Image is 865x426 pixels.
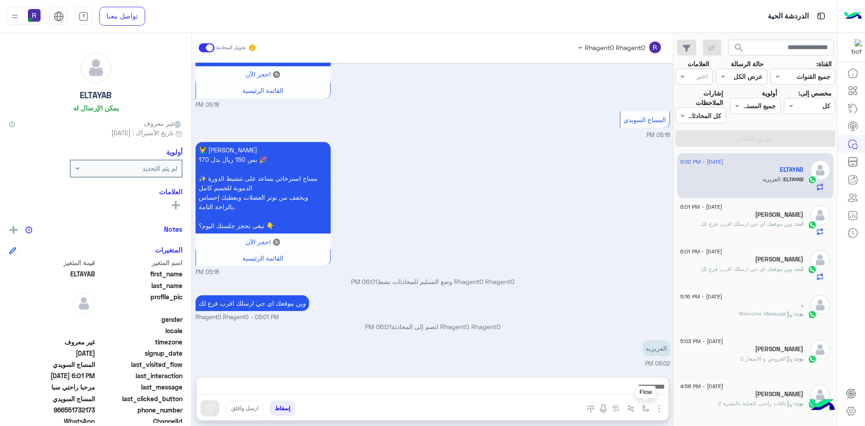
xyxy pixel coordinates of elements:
[755,390,803,398] h5: محمد الصيفي
[97,326,183,335] span: locale
[808,310,817,319] img: WhatsApp
[242,87,283,94] span: القائمة الرئيسية
[9,394,95,403] span: المساج السويدي
[680,382,723,390] span: [DATE] - 4:58 PM
[810,250,830,270] img: defaultAdmin.png
[9,315,95,324] span: null
[697,71,709,83] div: اختر
[624,116,666,124] span: المساج السويدي
[675,88,723,108] label: إشارات الملاحظات
[768,10,809,23] p: الدردشة الحية
[97,371,183,380] span: last_interaction
[609,401,624,416] button: create order
[97,292,183,313] span: profile_pic
[740,355,794,362] span: : العروض و الاسعار 2
[810,385,830,405] img: defaultAdmin.png
[687,59,709,69] label: العلامات
[675,130,835,147] button: تطبيق الفلاتر
[642,340,670,356] p: 10/8/2025, 6:02 PM
[196,277,670,286] p: Rhagent0 Rhagent0 وضع التسليم للمحادثات نشط
[808,265,817,274] img: WhatsApp
[9,11,20,22] img: profile
[28,9,41,22] img: userImage
[97,405,183,415] span: phone_number
[9,360,95,369] span: المساج السويدي
[731,59,764,69] label: حالة الرسالة
[612,405,619,412] img: create order
[9,337,95,347] span: غير معروف
[642,405,649,412] img: select flow
[9,417,95,426] span: 2
[755,345,803,353] h5: Youssef
[801,301,803,308] h5: .
[242,254,283,262] span: القائمة الرئيسية
[680,293,722,301] span: [DATE] - 5:16 PM
[680,158,723,166] span: [DATE] - 6:02 PM
[97,360,183,369] span: last_visited_flow
[97,269,183,279] span: first_name
[9,382,95,392] span: مرحبا راحتي سبا
[638,401,653,416] button: select flow
[80,90,112,101] h5: ELTAYAB
[806,390,838,421] img: hulul-logo.png
[795,266,803,272] span: انت
[99,7,145,26] a: تواصل معنا
[808,355,817,364] img: WhatsApp
[587,405,594,412] img: make a call
[783,176,803,183] span: ELTAYAB
[680,247,722,256] span: [DATE] - 6:01 PM
[73,104,119,112] h6: يمكن الإرسال له
[728,40,750,59] button: search
[680,337,723,345] span: [DATE] - 5:03 PM
[196,101,219,110] span: 05:18 PM
[624,401,638,416] button: Trigger scenario
[111,128,173,137] span: تاريخ الأشتراك : [DATE]
[164,225,182,233] h6: Notes
[654,403,665,414] img: send attachment
[9,269,95,279] span: ELTAYAB
[196,313,279,322] span: Rhagent0 Rhagent0 - 06:01 PM
[97,394,183,403] span: last_clicked_button
[246,70,280,78] span: 🔘 احجز الآن
[97,417,183,426] span: ChannelId
[701,220,795,227] span: وين موقعك اي حي ارسلك اقرب فرع لك
[810,295,830,315] img: defaultAdmin.png
[810,160,830,180] img: defaultAdmin.png
[81,52,111,83] img: defaultAdmin.png
[808,220,817,229] img: WhatsApp
[810,205,830,225] img: defaultAdmin.png
[733,42,744,53] span: search
[815,10,827,22] img: tab
[739,310,794,317] span: : Welcome Message
[25,226,32,234] img: notes
[680,203,722,211] span: [DATE] - 6:01 PM
[701,266,795,272] span: وين موقعك اي حي ارسلك اقرب فرع لك
[816,59,832,69] label: القناة:
[794,355,803,362] span: بوت
[270,401,295,416] button: إسقاط
[196,322,670,331] p: Rhagent0 Rhagent0 انضم إلى المحادثة
[73,292,95,315] img: defaultAdmin.png
[97,258,183,267] span: اسم المتغير
[9,258,95,267] span: قيمة المتغير
[810,339,830,360] img: defaultAdmin.png
[144,119,182,128] span: غير معروف
[645,360,670,367] span: 06:02 PM
[97,337,183,347] span: timezone
[9,348,95,358] span: 2025-08-10T14:17:46.421Z
[798,88,832,98] label: مخصص إلى:
[9,371,95,380] span: 2025-08-10T15:01:25.858Z
[54,11,64,22] img: tab
[9,326,95,335] span: null
[808,175,817,184] img: WhatsApp
[97,348,183,358] span: signup_date
[598,403,609,414] img: send voice note
[97,315,183,324] span: gender
[795,220,803,227] span: انت
[246,238,280,246] span: 🔘 احجز الآن
[794,310,803,317] span: بوت
[844,7,862,26] img: Logo
[166,148,182,156] h6: أولوية
[205,404,214,413] img: send message
[74,7,92,26] a: tab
